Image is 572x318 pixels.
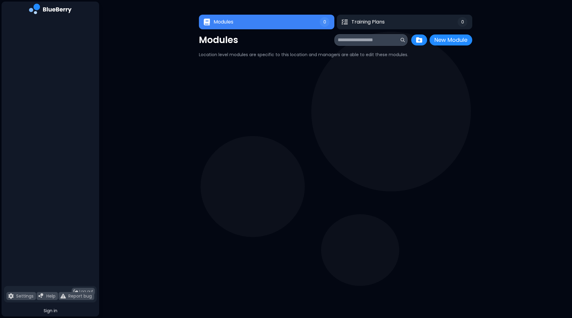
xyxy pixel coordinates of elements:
button: Training PlansTraining Plans0 [337,15,472,29]
span: Modules [214,18,233,26]
span: Training Plans [351,18,385,26]
p: Location level modules are specific to this location and managers are able to edit these modules. [199,52,472,57]
img: company logo [29,4,72,16]
img: file icon [8,293,14,299]
button: Sign in [4,305,97,316]
span: Log out [79,289,93,294]
img: Training Plans [342,19,348,25]
img: logout [74,289,78,294]
p: Modules [199,34,238,45]
button: ModulesModules0 [199,15,334,29]
button: New Module [430,34,472,45]
img: search icon [401,38,405,42]
p: Report bug [68,293,92,299]
span: 0 [461,19,464,25]
span: Sign in [44,308,57,313]
p: Settings [16,293,34,299]
img: file icon [38,293,44,299]
span: 0 [323,19,326,25]
img: folder plus icon [416,37,422,43]
p: Help [46,293,56,299]
img: file icon [60,293,66,299]
img: Modules [204,19,210,26]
